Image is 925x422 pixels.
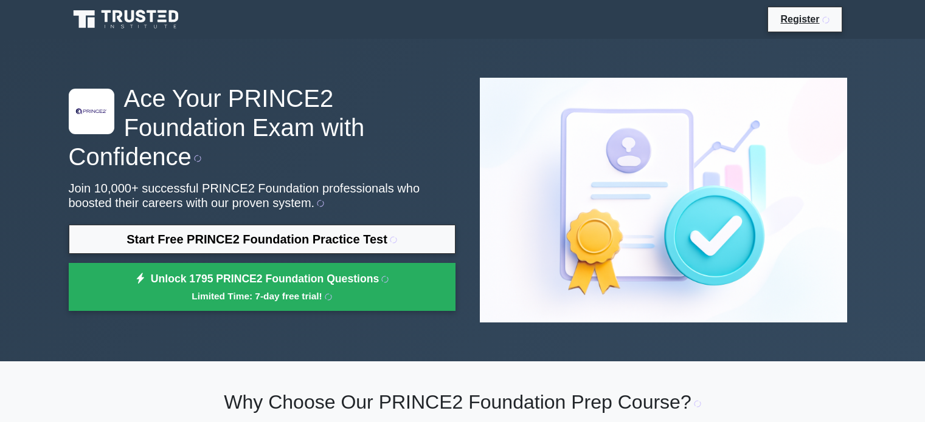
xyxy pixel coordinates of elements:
[69,181,456,210] p: Join 10,000+ successful PRINCE2 Foundation professionals who boosted their careers with our prove...
[84,289,440,303] small: Limited Time: 7-day free trial!
[470,68,857,332] img: PRINCE2 Foundation Preview
[69,84,456,171] h1: Ace Your PRINCE2 Foundation Exam with Confidence
[69,263,456,311] a: Unlock 1795 PRINCE2 Foundation Questions Limited Time: 7-day free trial!
[773,12,836,27] a: Register
[69,390,857,413] h2: Why Choose Our PRINCE2 Foundation Prep Course?
[69,225,456,254] a: Start Free PRINCE2 Foundation Practice Test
